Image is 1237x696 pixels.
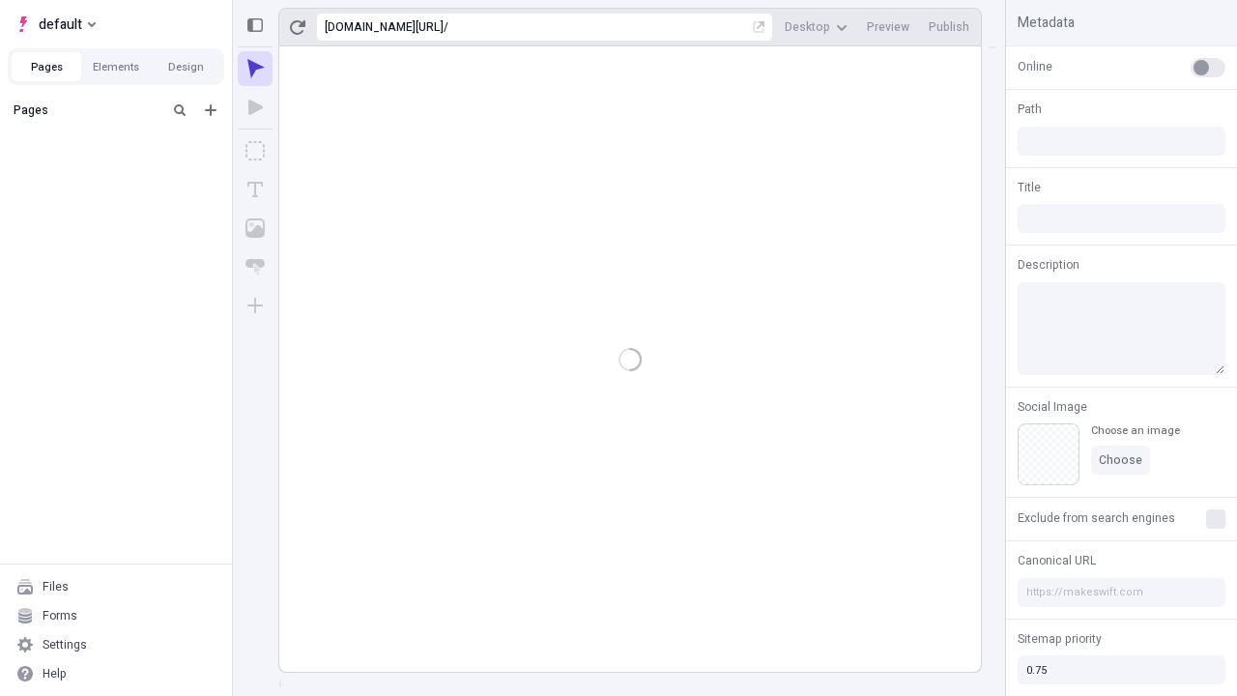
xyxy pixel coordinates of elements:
[921,13,977,42] button: Publish
[1018,630,1102,648] span: Sitemap priority
[43,666,67,681] div: Help
[238,211,273,246] button: Image
[859,13,917,42] button: Preview
[1091,423,1180,438] div: Choose an image
[12,52,81,81] button: Pages
[785,19,830,35] span: Desktop
[1099,452,1142,468] span: Choose
[777,13,855,42] button: Desktop
[238,249,273,284] button: Button
[43,608,77,623] div: Forms
[1091,446,1150,475] button: Choose
[444,19,448,35] div: /
[199,99,222,122] button: Add new
[1018,509,1175,527] span: Exclude from search engines
[81,52,151,81] button: Elements
[1018,58,1052,75] span: Online
[39,13,82,36] span: default
[43,579,69,594] div: Files
[151,52,220,81] button: Design
[14,102,160,118] div: Pages
[325,19,444,35] div: [URL][DOMAIN_NAME]
[1018,578,1225,607] input: https://makeswift.com
[1018,101,1042,118] span: Path
[43,637,87,652] div: Settings
[1018,398,1087,416] span: Social Image
[1018,552,1096,569] span: Canonical URL
[929,19,969,35] span: Publish
[8,10,103,39] button: Select site
[867,19,909,35] span: Preview
[1018,256,1079,274] span: Description
[238,172,273,207] button: Text
[1018,179,1041,196] span: Title
[238,133,273,168] button: Box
